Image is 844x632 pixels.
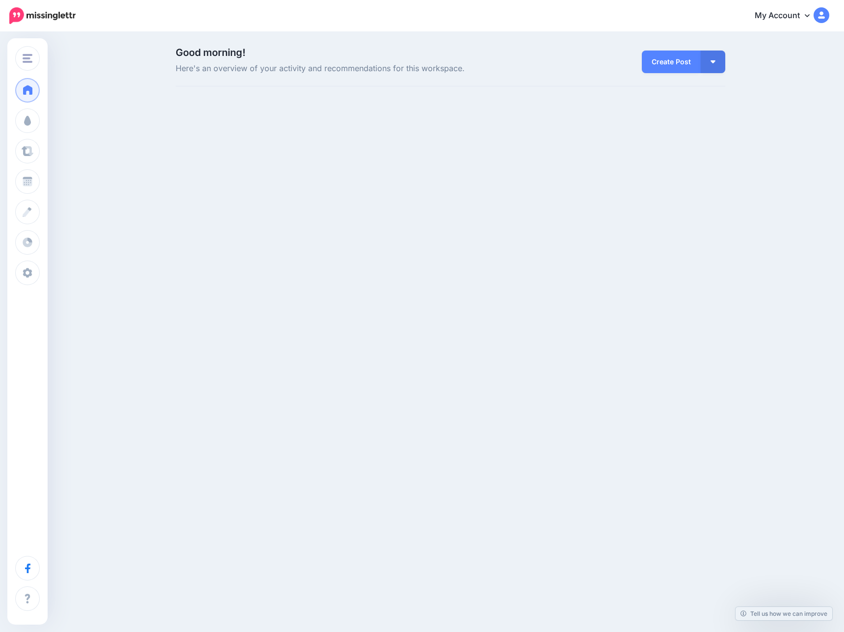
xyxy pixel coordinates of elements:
img: arrow-down-white.png [711,60,715,63]
a: Create Post [642,51,701,73]
a: Tell us how we can improve [736,607,832,620]
span: Good morning! [176,47,245,58]
img: menu.png [23,54,32,63]
img: Missinglettr [9,7,76,24]
a: My Account [745,4,829,28]
span: Here's an overview of your activity and recommendations for this workspace. [176,62,537,75]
